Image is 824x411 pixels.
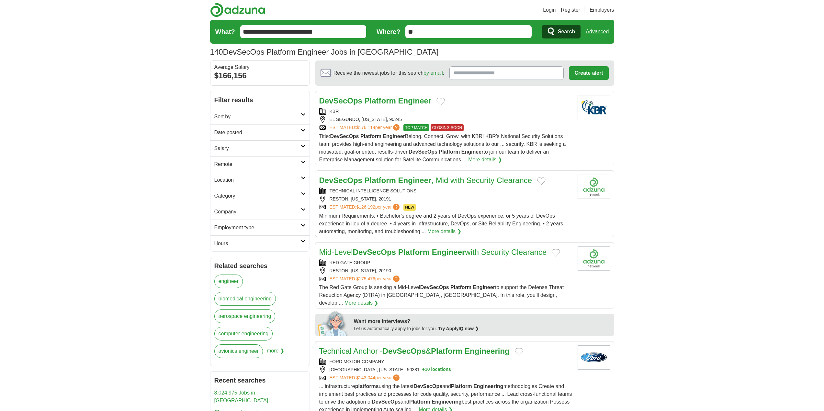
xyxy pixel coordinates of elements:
[398,248,430,256] strong: Platform
[210,124,310,140] a: Date posted
[398,176,432,185] strong: Engineer
[214,375,306,385] h2: Recent searches
[330,134,359,139] strong: DevSecOps
[468,156,502,164] a: More details ❯
[537,177,546,185] button: Add to favorite jobs
[214,275,243,288] a: engineer
[215,27,235,37] label: What?
[210,48,439,56] h1: DevSecOps Platform Engineer Jobs in [GEOGRAPHIC_DATA]
[403,204,416,211] span: NEW
[214,113,301,121] h2: Sort by
[552,249,560,257] button: Add to favorite jobs
[436,98,445,105] button: Add to favorite jobs
[356,204,375,210] span: $126,192
[561,6,580,14] a: Register
[356,125,375,130] span: $176,114
[398,96,432,105] strong: Engineer
[319,176,532,185] a: DevSecOps Platform Engineer, Mid with Security Clearance
[354,318,610,325] div: Want more interviews?
[461,149,483,155] strong: Engineer
[578,345,610,370] img: Ford logo
[409,149,437,155] strong: DevSecOps
[403,124,429,131] span: TOP MATCH
[473,285,495,290] strong: Engineer
[319,116,572,123] div: EL SEGUNDO, [US_STATE], 90245
[423,70,443,76] a: by email
[360,134,381,139] strong: Platform
[422,366,451,373] button: +10 locations
[427,228,461,235] a: More details ❯
[569,66,608,80] button: Create alert
[432,248,465,256] strong: Engineer
[586,25,609,38] a: Advanced
[210,220,310,235] a: Employment type
[451,384,472,389] strong: Platform
[365,176,396,185] strong: Platform
[330,276,401,282] a: ESTIMATED:$175,476per year?
[214,192,301,200] h2: Category
[319,96,362,105] strong: DevSecOps
[356,276,375,281] span: $175,476
[356,375,375,380] span: $143,044
[330,204,401,211] a: ESTIMATED:$126,192per year?
[214,65,306,70] div: Average Salary
[214,129,301,136] h2: Date posted
[590,6,614,14] a: Employers
[578,175,610,199] img: Company logo
[319,96,432,105] a: DevSecOps Platform Engineer
[210,235,310,251] a: Hours
[465,347,510,355] strong: Engineering
[319,213,563,234] span: Minimum Requirements: ⦁ Bachelor’s degree and 2 years of DevOps experience, or 5 years of DevOps ...
[413,384,442,389] strong: DevSecOps
[214,344,263,358] a: avionics engineer
[319,188,572,194] div: TECHNICAL INTELLIGENCE SOLUTIONS
[210,156,310,172] a: Remote
[330,109,339,114] a: KBR
[354,325,610,332] div: Let us automatically apply to jobs for you.
[393,276,400,282] span: ?
[432,399,461,405] strong: Engineering
[267,344,284,362] span: more ❯
[450,285,471,290] strong: Platform
[319,248,547,256] a: Mid-LevelDevSecOps Platform Engineerwith Security Clearance
[210,140,310,156] a: Salary
[210,172,310,188] a: Location
[353,248,396,256] strong: DevSecOps
[431,347,462,355] strong: Platform
[578,246,610,271] img: Company logo
[214,224,301,232] h2: Employment type
[210,91,310,109] h2: Filter results
[214,240,301,247] h2: Hours
[214,261,306,271] h2: Related searches
[473,384,503,389] strong: Engineering
[319,267,572,274] div: RESTON, [US_STATE], 20190
[355,384,379,389] strong: platforms
[214,208,301,216] h2: Company
[214,309,276,323] a: aerospace engineering
[319,259,572,266] div: RED GATE GROUP
[422,366,425,373] span: +
[542,25,581,38] button: Search
[393,204,400,210] span: ?
[319,285,564,306] span: The Red Gate Group is seeking a Mid-Level to support the Defense Threat Reduction Agency (DTRA) i...
[515,348,523,356] button: Add to favorite jobs
[210,3,265,17] img: Adzuna logo
[214,70,306,81] div: $166,156
[214,145,301,152] h2: Salary
[319,176,362,185] strong: DevSecOps
[214,160,301,168] h2: Remote
[420,285,449,290] strong: DevSecOps
[330,124,401,131] a: ESTIMATED:$176,114per year?
[393,374,400,381] span: ?
[214,292,276,306] a: biomedical engineering
[319,196,572,202] div: RESTON, [US_STATE], 20191
[578,95,610,119] img: KBR logo
[409,399,430,405] strong: Platform
[330,374,401,381] a: ESTIMATED:$143,044per year?
[319,347,510,355] a: Technical Anchor -DevSecOps&Platform Engineering
[438,326,479,331] a: Try ApplyIQ now ❯
[214,390,268,403] a: 8,024,975 Jobs in [GEOGRAPHIC_DATA]
[543,6,556,14] a: Login
[383,134,405,139] strong: Engineer
[318,310,349,336] img: apply-iq-scientist.png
